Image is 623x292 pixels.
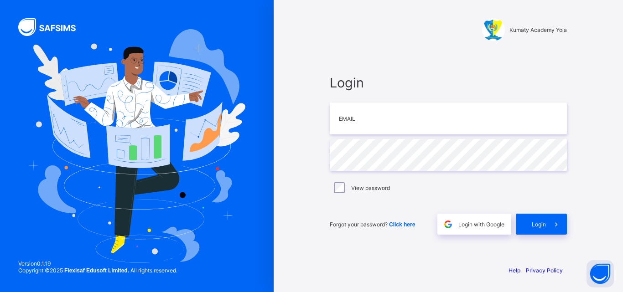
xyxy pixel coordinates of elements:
label: View password [351,184,390,191]
span: Login [532,221,546,228]
span: Version 0.1.19 [18,260,177,267]
img: SAFSIMS Logo [18,18,87,36]
img: Hero Image [28,29,245,262]
span: Forgot your password? [330,221,415,228]
a: Privacy Policy [526,267,563,274]
span: Kumaty Academy Yola [509,26,567,33]
span: Copyright © 2025 All rights reserved. [18,267,177,274]
span: Login [330,75,567,91]
a: Help [509,267,520,274]
strong: Flexisaf Edusoft Limited. [64,267,129,274]
span: Click here [389,221,415,228]
button: Open asap [587,260,614,287]
a: Click here [389,221,415,228]
img: google.396cfc9801f0270233282035f929180a.svg [443,219,453,230]
span: Login with Google [458,221,504,228]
